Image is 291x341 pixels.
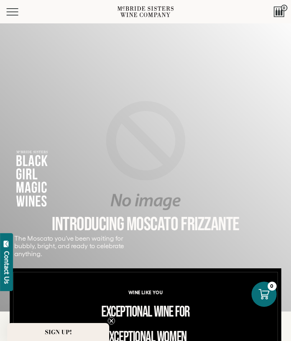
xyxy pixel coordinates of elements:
span: for [175,303,190,321]
div: 0 [268,282,277,291]
span: Exceptional [101,303,152,321]
span: Wine [154,303,173,321]
button: Close teaser [108,317,115,324]
div: Contact Us [3,251,10,284]
span: 0 [281,5,287,11]
span: FRIZZANTé [181,213,239,236]
button: Mobile Menu Trigger [6,8,32,15]
span: SIGN UP! [45,328,72,336]
div: SIGN UP!Close teaser [7,323,109,341]
span: INTRODUCING [52,213,124,236]
h6: wine like you [15,290,276,295]
span: MOSCATO [126,213,178,236]
p: The Moscato you’ve been waiting for bubbly, bright, and ready to celebrate anything. [14,235,141,258]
